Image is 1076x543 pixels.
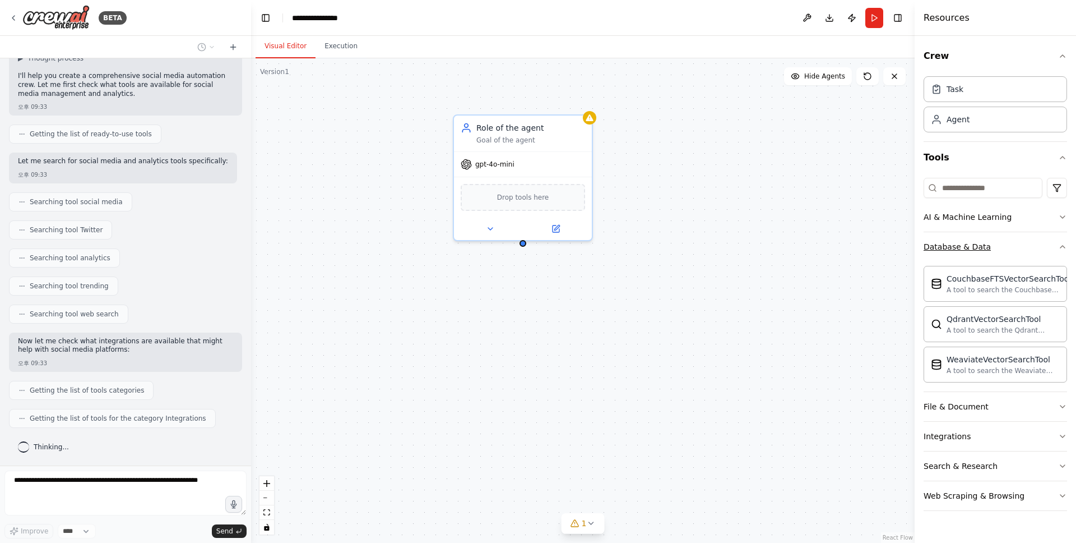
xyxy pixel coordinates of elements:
[924,490,1024,501] div: Web Scraping & Browsing
[924,452,1067,481] button: Search & Research
[497,192,549,203] span: Drop tools here
[225,496,242,513] button: Click to speak your automation idea
[562,513,605,534] button: 1
[18,359,233,367] div: 오후 09:33
[924,392,1067,421] button: File & Document
[924,261,1067,392] div: Database & Data
[924,72,1067,141] div: Crew
[224,40,242,54] button: Start a new chat
[30,414,206,423] span: Getting the list of tools for the category Integrations
[804,72,845,81] span: Hide Agents
[316,35,367,58] button: Execution
[924,241,991,252] div: Database & Data
[259,476,274,535] div: React Flow controls
[475,160,514,169] span: gpt-4o-mini
[924,142,1067,173] button: Tools
[18,72,233,98] p: I'll help you create a comprehensive social media automation crew. Let me first check what tools ...
[292,12,350,24] nav: breadcrumb
[30,310,119,319] span: Searching tool web search
[947,286,1071,294] div: A tool to search the Couchbase database for relevant information on internal documents.
[924,211,1012,223] div: AI & Machine Learning
[931,319,942,330] img: QdrantVectorSearchTool
[524,222,587,236] button: Open in side panel
[931,359,942,370] img: WeaviateVectorSearchTool
[18,54,23,63] span: ▶
[924,203,1067,232] button: AI & Machine Learning
[30,130,152,139] span: Getting the list of ready-to-use tools
[18,103,233,111] div: 오후 09:33
[21,527,48,536] span: Improve
[259,520,274,535] button: toggle interactivity
[18,157,228,166] p: Let me search for social media and analytics tools specifically:
[260,67,289,76] div: Version 1
[582,518,587,529] span: 1
[30,254,110,263] span: Searching tool analytics
[18,171,228,179] div: 오후 09:33
[947,354,1060,365] div: WeaviateVectorSearchTool
[216,527,233,536] span: Send
[924,422,1067,451] button: Integrations
[924,401,989,412] div: File & Document
[193,40,220,54] button: Switch to previous chat
[947,114,970,125] div: Agent
[947,84,963,95] div: Task
[259,491,274,505] button: zoom out
[30,282,109,291] span: Searching tool trending
[256,35,316,58] button: Visual Editor
[947,326,1060,335] div: A tool to search the Qdrant database for relevant information on internal documents.
[924,173,1067,520] div: Tools
[947,366,1060,375] div: A tool to search the Weaviate database for relevant information on internal documents.
[34,443,69,452] span: Thinking...
[924,40,1067,72] button: Crew
[259,476,274,491] button: zoom in
[924,481,1067,510] button: Web Scraping & Browsing
[30,386,144,395] span: Getting the list of tools categories
[212,524,247,538] button: Send
[924,431,971,442] div: Integrations
[30,197,123,206] span: Searching tool social media
[924,232,1067,261] button: Database & Data
[258,10,273,26] button: Hide left sidebar
[924,11,970,25] h4: Resources
[4,524,53,539] button: Improve
[99,11,127,25] div: BETA
[22,5,90,30] img: Logo
[18,54,84,63] button: ▶Thought process
[18,337,233,355] p: Now let me check what integrations are available that might help with social media platforms:
[924,461,998,472] div: Search & Research
[931,278,942,289] img: CouchbaseFTSVectorSearchTool
[947,314,1060,325] div: QdrantVectorSearchTool
[27,54,84,63] span: Thought process
[259,505,274,520] button: fit view
[476,122,585,134] div: Role of the agent
[890,10,906,26] button: Hide right sidebar
[476,136,585,145] div: Goal of the agent
[30,226,103,234] span: Searching tool Twitter
[453,114,593,241] div: Role of the agentGoal of the agentgpt-4o-miniDrop tools here
[883,535,913,541] a: React Flow attribution
[947,273,1071,284] div: CouchbaseFTSVectorSearchTool
[784,67,852,85] button: Hide Agents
